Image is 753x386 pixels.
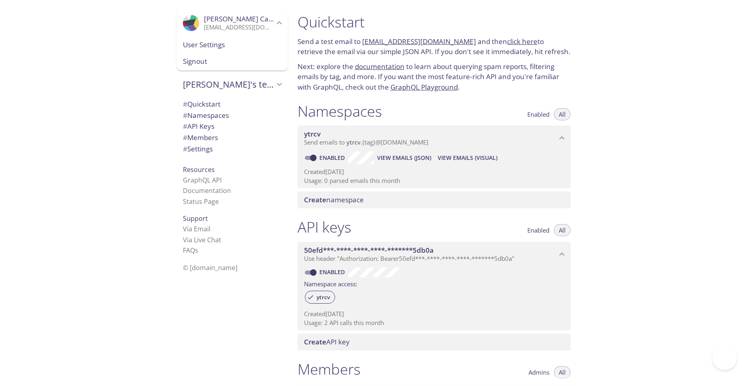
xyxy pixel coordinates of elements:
[298,218,351,236] h1: API keys
[304,337,350,346] span: API key
[305,291,335,304] div: ytrcv
[713,346,737,370] iframe: Help Scout Beacon - Open
[524,366,554,378] button: Admins
[176,99,288,110] div: Quickstart
[304,129,321,138] span: ytrcv
[304,277,357,289] label: Namespace access:
[183,133,187,142] span: #
[304,195,364,204] span: namespace
[554,224,571,236] button: All
[183,99,220,109] span: Quickstart
[318,154,348,162] a: Enabled
[183,40,281,50] span: User Settings
[298,13,571,31] h1: Quickstart
[204,14,295,23] span: [PERSON_NAME] Cantaluppi
[298,360,361,378] h1: Members
[183,144,213,153] span: Settings
[183,122,214,131] span: API Keys
[176,143,288,155] div: Team Settings
[304,319,564,327] p: Usage: 2 API calls this month
[195,246,198,255] span: s
[183,263,237,272] span: © [DOMAIN_NAME]
[183,186,231,195] a: Documentation
[374,151,434,164] button: View Emails (JSON)
[183,133,218,142] span: Members
[176,74,288,95] div: Pascal's team
[554,108,571,120] button: All
[183,144,187,153] span: #
[183,56,281,67] span: Signout
[522,224,554,236] button: Enabled
[176,110,288,121] div: Namespaces
[434,151,501,164] button: View Emails (Visual)
[355,62,405,71] a: documentation
[183,111,187,120] span: #
[346,138,361,146] span: ytrcv
[362,37,476,46] a: [EMAIL_ADDRESS][DOMAIN_NAME]
[183,197,219,206] a: Status Page
[176,132,288,143] div: Members
[183,246,198,255] a: FAQ
[304,337,326,346] span: Create
[377,153,431,163] span: View Emails (JSON)
[298,334,571,350] div: Create API Key
[522,108,554,120] button: Enabled
[183,165,215,174] span: Resources
[298,191,571,208] div: Create namespace
[554,366,571,378] button: All
[176,10,288,36] div: Pascal Cantaluppi
[183,111,229,120] span: Namespaces
[176,53,288,71] div: Signout
[183,235,221,244] a: Via Live Chat
[304,138,428,146] span: Send emails to . {tag} @[DOMAIN_NAME]
[304,176,564,185] p: Usage: 0 parsed emails this month
[204,23,274,31] p: [EMAIL_ADDRESS][DOMAIN_NAME]
[298,102,382,120] h1: Namespaces
[176,36,288,53] div: User Settings
[183,99,187,109] span: #
[183,224,210,233] a: Via Email
[438,153,497,163] span: View Emails (Visual)
[312,294,335,301] span: ytrcv
[183,214,208,223] span: Support
[183,176,222,185] a: GraphQL API
[298,61,571,92] p: Next: explore the to learn about querying spam reports, filtering emails by tag, and more. If you...
[298,36,571,57] p: Send a test email to and then to retrieve the email via our simple JSON API. If you don't see it ...
[304,310,564,318] p: Created [DATE]
[183,122,187,131] span: #
[318,268,348,276] a: Enabled
[507,37,537,46] a: click here
[298,126,571,151] div: ytrcv namespace
[304,195,326,204] span: Create
[390,82,458,92] a: GraphQL Playground
[176,121,288,132] div: API Keys
[304,168,564,176] p: Created [DATE]
[183,79,274,90] span: [PERSON_NAME]'s team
